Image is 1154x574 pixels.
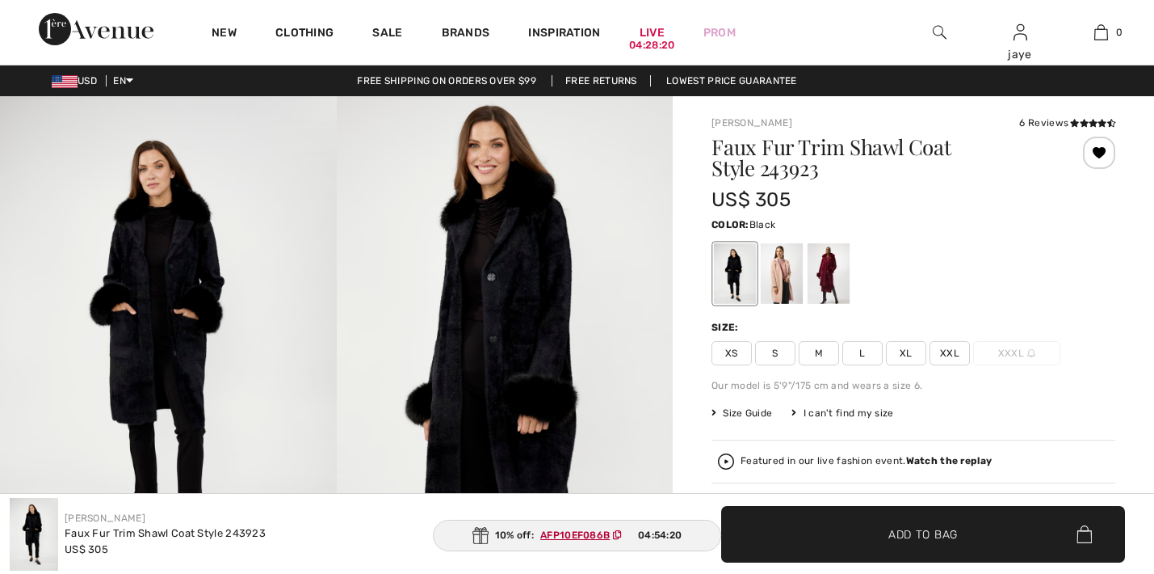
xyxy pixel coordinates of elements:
[741,456,992,466] div: Featured in our live fashion event.
[980,46,1060,63] div: jaye
[711,137,1048,179] h1: Faux Fur Trim Shawl Coat Style 243923
[640,24,665,41] a: Live04:28:20
[761,243,803,304] div: Rose
[711,188,791,211] span: US$ 305
[711,117,792,129] a: [PERSON_NAME]
[1027,349,1035,357] img: ring-m.svg
[212,26,237,43] a: New
[1116,25,1123,40] span: 0
[52,75,78,88] img: US Dollar
[65,525,266,542] div: Faux Fur Trim Shawl Coat Style 243923
[711,320,742,335] div: Size:
[65,543,108,555] span: US$ 305
[718,454,734,470] img: Watch the replay
[472,527,489,544] img: Gift.svg
[755,341,795,365] span: S
[929,341,970,365] span: XXL
[886,341,926,365] span: XL
[442,26,490,43] a: Brands
[1094,23,1108,42] img: My Bag
[703,24,736,41] a: Prom
[275,26,334,43] a: Clothing
[10,498,58,571] img: Faux Fur Trim Shawl coat Style 243923
[39,13,153,45] img: 1ère Avenue
[933,23,946,42] img: search the website
[638,528,682,542] span: 04:54:20
[344,75,549,87] a: Free shipping on orders over $99
[1019,116,1115,130] div: 6 Reviews
[799,341,839,365] span: M
[711,378,1115,393] div: Our model is 5'9"/175 cm and wears a size 6.
[906,455,992,466] strong: Watch the replay
[113,75,133,87] span: EN
[1013,24,1027,40] a: Sign In
[791,406,893,420] div: I can't find my size
[721,506,1125,563] button: Add to Bag
[540,530,610,541] ins: AFP10EF086B
[52,75,103,87] span: USD
[433,520,722,551] div: 10% off:
[552,75,651,87] a: Free Returns
[749,219,776,230] span: Black
[528,26,600,43] span: Inspiration
[65,513,145,524] a: [PERSON_NAME]
[973,341,1060,365] span: XXXL
[888,525,958,542] span: Add to Bag
[1061,23,1140,42] a: 0
[714,243,756,304] div: Black
[1076,525,1092,543] img: Bag.svg
[808,243,850,304] div: Merlot
[629,38,674,53] div: 04:28:20
[711,219,749,230] span: Color:
[653,75,810,87] a: Lowest Price Guarantee
[842,341,883,365] span: L
[711,406,772,420] span: Size Guide
[1013,23,1027,42] img: My Info
[711,341,752,365] span: XS
[372,26,402,43] a: Sale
